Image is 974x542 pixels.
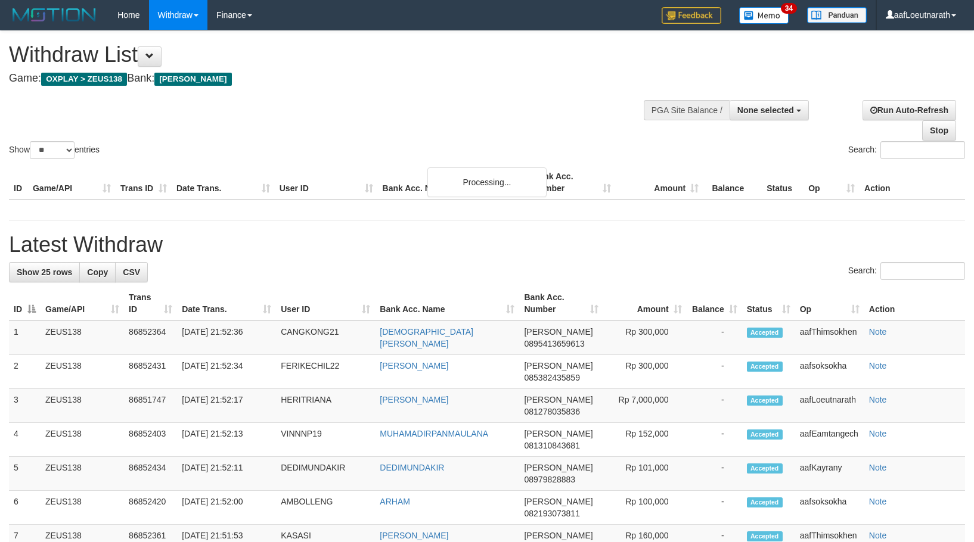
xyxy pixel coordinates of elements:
select: Showentries [30,141,75,159]
td: 86852403 [124,423,177,457]
span: [PERSON_NAME] [524,395,593,404]
td: ZEUS138 [41,320,124,355]
td: 86852364 [124,320,177,355]
span: Accepted [747,328,783,338]
a: Show 25 rows [9,262,80,282]
td: ZEUS138 [41,389,124,423]
th: Op: activate to sort column ascending [795,286,864,320]
td: aafEamtangech [795,423,864,457]
td: [DATE] 21:52:34 [177,355,276,389]
td: [DATE] 21:52:13 [177,423,276,457]
td: - [687,355,742,389]
label: Search: [848,262,965,280]
button: None selected [730,100,809,120]
td: 2 [9,355,41,389]
td: 86852420 [124,491,177,525]
td: aafThimsokhen [795,320,864,355]
th: User ID [275,166,378,200]
span: [PERSON_NAME] [524,429,593,438]
label: Show entries [9,141,100,159]
img: MOTION_logo.png [9,6,100,24]
img: Feedback.jpg [662,7,721,24]
label: Search: [848,141,965,159]
h4: Game: Bank: [9,73,637,85]
span: Copy 085382435859 to clipboard [524,373,579,382]
th: Game/API [28,166,116,200]
th: Trans ID: activate to sort column ascending [124,286,177,320]
a: [PERSON_NAME] [380,531,448,540]
a: Note [869,327,887,337]
td: [DATE] 21:52:00 [177,491,276,525]
td: 4 [9,423,41,457]
th: Bank Acc. Number [528,166,616,200]
span: Accepted [747,463,783,474]
span: CSV [123,267,140,277]
a: [PERSON_NAME] [380,361,448,370]
td: - [687,320,742,355]
span: Accepted [747,429,783,440]
td: [DATE] 21:52:17 [177,389,276,423]
td: 6 [9,491,41,525]
a: [PERSON_NAME] [380,395,448,404]
td: aafsoksokha [795,355,864,389]
th: Bank Acc. Name: activate to sort column ascending [375,286,519,320]
td: - [687,389,742,423]
td: VINNNP19 [276,423,375,457]
span: Copy [87,267,108,277]
th: Balance: activate to sort column ascending [687,286,742,320]
span: Copy 082193073811 to clipboard [524,509,579,518]
span: [PERSON_NAME] [524,327,593,337]
span: Copy 0895413659613 to clipboard [524,339,584,348]
td: 5 [9,457,41,491]
a: Note [869,463,887,472]
th: Status [762,166,804,200]
th: Game/API: activate to sort column ascending [41,286,124,320]
span: Show 25 rows [17,267,72,277]
a: Stop [922,120,956,141]
a: CSV [115,262,148,282]
td: 1 [9,320,41,355]
td: Rp 300,000 [603,320,687,355]
td: [DATE] 21:52:11 [177,457,276,491]
span: OXPLAY > ZEUS138 [41,73,127,86]
div: Processing... [427,167,547,197]
th: Status: activate to sort column ascending [742,286,795,320]
td: 86852431 [124,355,177,389]
span: Accepted [747,531,783,541]
a: [DEMOGRAPHIC_DATA][PERSON_NAME] [380,327,473,348]
th: Amount: activate to sort column ascending [603,286,687,320]
th: ID: activate to sort column descending [9,286,41,320]
h1: Latest Withdraw [9,233,965,257]
td: AMBOLLENG [276,491,375,525]
span: Copy 081278035836 to clipboard [524,407,579,416]
th: Trans ID [116,166,172,200]
th: Bank Acc. Number: activate to sort column ascending [519,286,603,320]
th: Action [864,286,965,320]
td: Rp 152,000 [603,423,687,457]
td: Rp 7,000,000 [603,389,687,423]
td: ZEUS138 [41,423,124,457]
span: Accepted [747,395,783,406]
h1: Withdraw List [9,43,637,67]
img: panduan.png [807,7,867,23]
span: Copy 08979828883 to clipboard [524,475,575,484]
span: None selected [737,105,794,115]
td: 86852434 [124,457,177,491]
span: [PERSON_NAME] [524,361,593,370]
td: - [687,423,742,457]
img: Button%20Memo.svg [739,7,789,24]
td: 3 [9,389,41,423]
span: Copy 081310843681 to clipboard [524,441,579,450]
td: aafKayrany [795,457,864,491]
th: User ID: activate to sort column ascending [276,286,375,320]
th: Date Trans. [172,166,275,200]
td: [DATE] 21:52:36 [177,320,276,355]
th: Action [860,166,965,200]
div: PGA Site Balance / [644,100,730,120]
td: aafLoeutnarath [795,389,864,423]
span: 34 [781,3,797,14]
input: Search: [880,262,965,280]
th: Amount [616,166,703,200]
td: - [687,457,742,491]
td: Rp 100,000 [603,491,687,525]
